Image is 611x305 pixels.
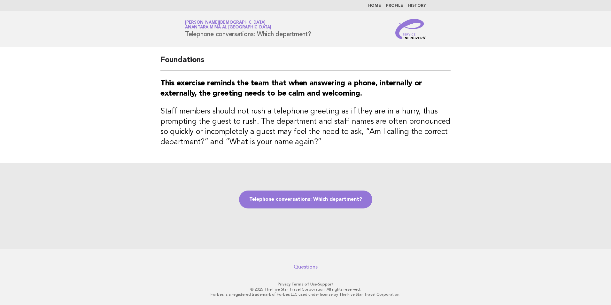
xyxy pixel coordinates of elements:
strong: This exercise reminds the team that when answering a phone, internally or externally, the greetin... [160,80,422,98]
p: Forbes is a registered trademark of Forbes LLC used under license by The Five Star Travel Corpora... [110,292,501,297]
a: Home [368,4,381,8]
a: History [408,4,426,8]
img: Service Energizers [395,19,426,39]
p: © 2025 The Five Star Travel Corporation. All rights reserved. [110,287,501,292]
p: · · [110,282,501,287]
h1: Telephone conversations: Which department? [185,21,311,37]
a: Privacy [278,282,290,286]
a: Support [318,282,334,286]
a: Telephone conversations: Which department? [239,191,372,208]
a: Questions [294,264,318,270]
h3: Staff members should not rush a telephone greeting as if they are in a hurry, thus prompting the ... [160,106,451,147]
a: Terms of Use [291,282,317,286]
span: Anantara Mina al [GEOGRAPHIC_DATA] [185,26,271,30]
a: [PERSON_NAME][DEMOGRAPHIC_DATA]Anantara Mina al [GEOGRAPHIC_DATA] [185,20,271,29]
h2: Foundations [160,55,451,71]
a: Profile [386,4,403,8]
